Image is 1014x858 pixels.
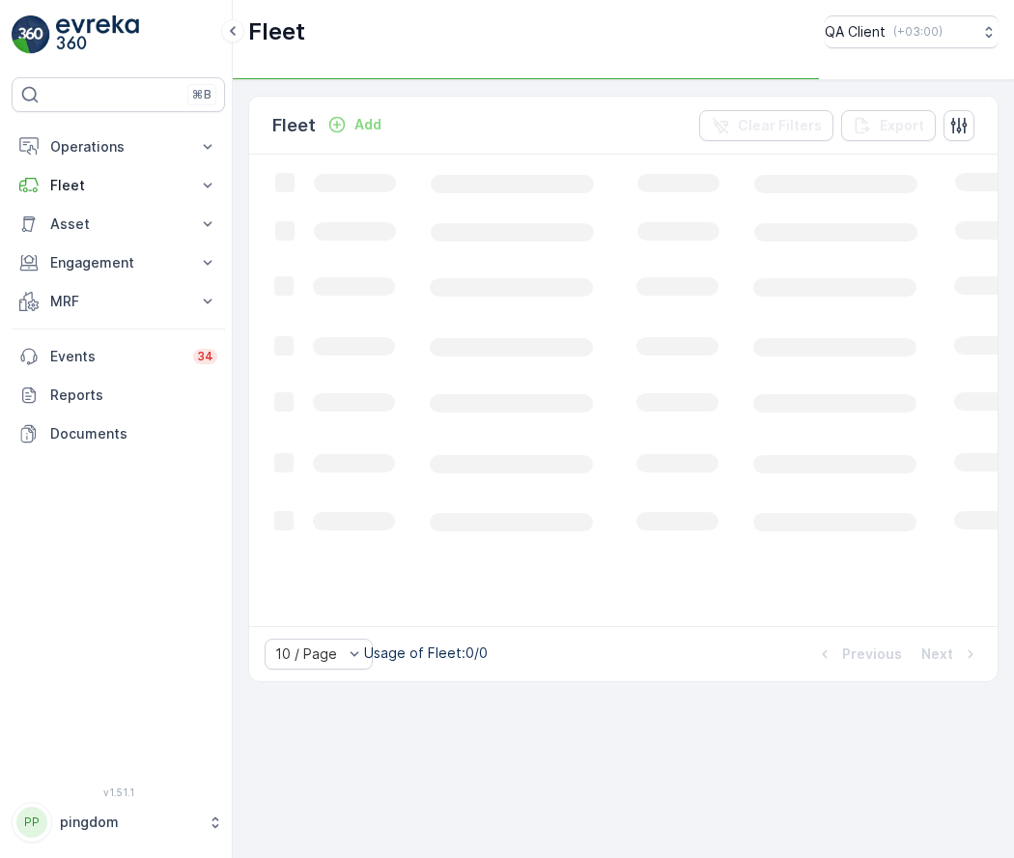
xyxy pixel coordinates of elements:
[921,644,953,664] p: Next
[364,643,488,663] p: Usage of Fleet : 0/0
[12,15,50,54] img: logo
[12,802,225,843] button: PPpingdom
[12,282,225,321] button: MRF
[12,243,225,282] button: Engagement
[50,214,186,234] p: Asset
[50,386,217,405] p: Reports
[12,415,225,453] a: Documents
[56,15,139,54] img: logo_light-DOdMpM7g.png
[192,87,211,102] p: ⌘B
[12,376,225,415] a: Reports
[320,113,389,136] button: Add
[50,424,217,443] p: Documents
[893,24,943,40] p: ( +03:00 )
[60,813,198,832] p: pingdom
[842,644,902,664] p: Previous
[12,128,225,166] button: Operations
[50,253,186,272] p: Engagement
[354,115,381,134] p: Add
[50,347,182,366] p: Events
[825,15,999,48] button: QA Client(+03:00)
[50,137,186,157] p: Operations
[738,116,822,135] p: Clear Filters
[825,22,886,42] p: QA Client
[248,16,305,47] p: Fleet
[880,116,924,135] p: Export
[16,807,47,838] div: PP
[50,292,186,311] p: MRF
[12,205,225,243] button: Asset
[272,112,316,139] p: Fleet
[813,643,904,666] button: Previous
[699,110,833,141] button: Clear Filters
[12,166,225,205] button: Fleet
[12,337,225,376] a: Events34
[50,176,186,195] p: Fleet
[197,349,213,364] p: 34
[12,786,225,798] span: v 1.51.1
[841,110,936,141] button: Export
[919,643,982,666] button: Next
